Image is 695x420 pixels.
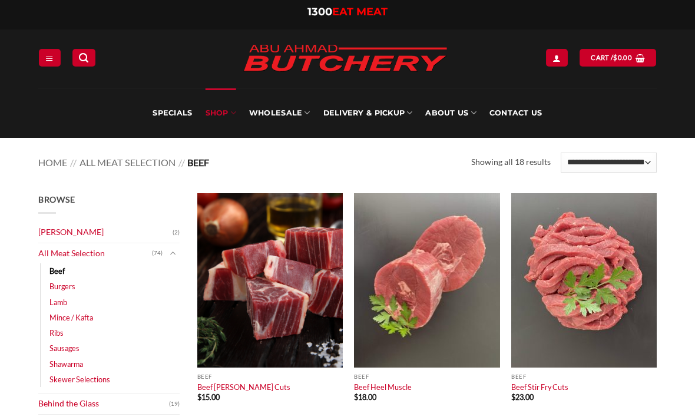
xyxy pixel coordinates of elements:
span: Browse [38,194,75,204]
a: Specials [153,88,192,138]
a: Delivery & Pickup [323,88,413,138]
a: Lamb [49,295,67,310]
a: View cart [580,49,656,66]
span: $ [197,392,201,402]
p: Showing all 18 results [471,156,551,169]
button: Toggle [166,247,180,260]
bdi: 0.00 [613,54,632,61]
a: Search [72,49,95,66]
a: Beef Stir Fry Cuts [511,382,568,392]
p: Beef [511,373,657,380]
span: // [178,157,185,168]
a: 1300EAT MEAT [307,5,388,18]
a: Beef [PERSON_NAME] Cuts [197,382,290,392]
span: // [70,157,77,168]
span: 1300 [307,5,332,18]
span: $ [613,52,617,63]
span: EAT MEAT [332,5,388,18]
p: Beef [354,373,499,380]
a: Shawarma [49,356,83,372]
a: Behind the Glass [38,393,169,414]
a: Contact Us [489,88,542,138]
a: SHOP [206,88,236,138]
a: Sausages [49,340,80,356]
bdi: 18.00 [354,392,376,402]
a: All Meat Selection [80,157,176,168]
span: $ [354,392,358,402]
a: Menu [39,49,60,66]
img: Abu Ahmad Butchery [233,37,457,81]
span: (74) [152,244,163,262]
a: Wholesale [249,88,310,138]
span: Beef [187,157,209,168]
p: Beef [197,373,343,380]
a: All Meat Selection [38,243,152,264]
img: Beef Stir Fry Cuts [511,193,657,368]
a: My account [546,49,567,66]
a: Burgers [49,279,75,294]
a: Mince / Kafta [49,310,93,325]
a: [PERSON_NAME] [38,222,173,243]
bdi: 23.00 [511,392,534,402]
span: (19) [169,395,180,413]
select: Shop order [561,153,657,173]
img: Beef Curry Cuts [197,193,343,368]
a: About Us [425,88,476,138]
a: Skewer Selections [49,372,110,387]
span: (2) [173,224,180,242]
bdi: 15.00 [197,392,220,402]
span: $ [511,392,515,402]
span: Cart / [591,52,632,63]
img: Beef Heel Muscle [354,193,499,368]
a: Ribs [49,325,64,340]
a: Home [38,157,67,168]
a: Beef Heel Muscle [354,382,412,392]
a: Beef [49,263,65,279]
